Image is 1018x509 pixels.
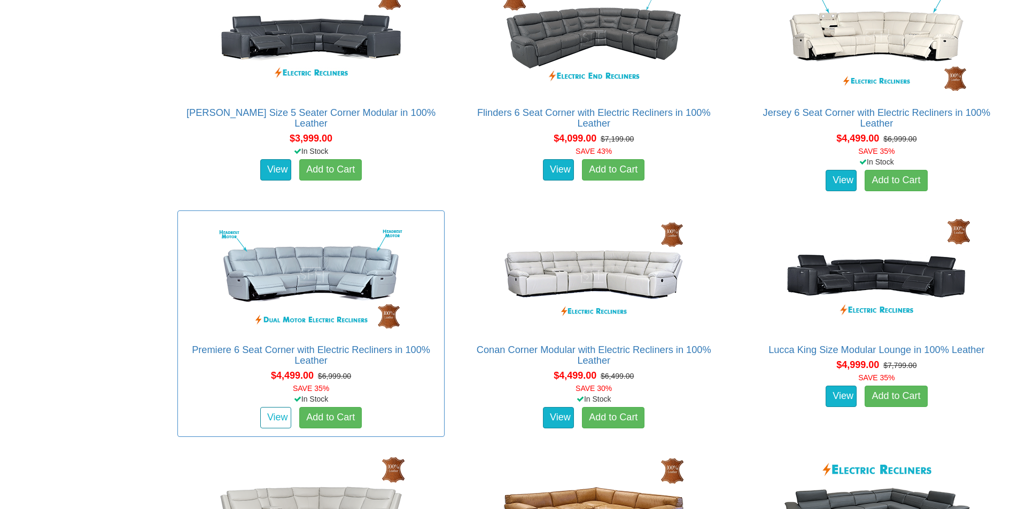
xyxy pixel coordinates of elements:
[858,147,895,155] font: SAVE 35%
[883,135,916,143] del: $6,999.00
[582,159,644,181] a: Add to Cart
[826,386,857,407] a: View
[858,373,895,382] font: SAVE 35%
[293,384,329,393] font: SAVE 35%
[543,407,574,428] a: View
[763,107,991,129] a: Jersey 6 Seat Corner with Electric Recliners in 100% Leather
[768,344,984,355] a: Lucca King Size Modular Lounge in 100% Leather
[554,370,596,381] span: $4,499.00
[318,372,351,380] del: $6,999.00
[601,372,634,380] del: $6,499.00
[741,156,1012,167] div: In Stock
[883,361,916,370] del: $7,799.00
[175,146,446,156] div: In Stock
[260,159,291,181] a: View
[780,216,973,334] img: Lucca King Size Modular Lounge in 100% Leather
[582,407,644,428] a: Add to Cart
[865,170,927,191] a: Add to Cart
[554,133,596,144] span: $4,099.00
[477,344,711,366] a: Conan Corner Modular with Electric Recliners in 100% Leather
[836,133,879,144] span: $4,499.00
[215,216,407,334] img: Premiere 6 Seat Corner with Electric Recliners in 100% Leather
[576,384,612,393] font: SAVE 30%
[299,407,362,428] a: Add to Cart
[186,107,436,129] a: [PERSON_NAME] Size 5 Seater Corner Modular in 100% Leather
[576,147,612,155] font: SAVE 43%
[601,135,634,143] del: $7,199.00
[271,370,314,381] span: $4,499.00
[260,407,291,428] a: View
[826,170,857,191] a: View
[477,107,711,129] a: Flinders 6 Seat Corner with Electric Recliners in 100% Leather
[865,386,927,407] a: Add to Cart
[543,159,574,181] a: View
[192,344,430,366] a: Premiere 6 Seat Corner with Electric Recliners in 100% Leather
[175,394,446,404] div: In Stock
[459,394,729,404] div: In Stock
[836,359,879,370] span: $4,999.00
[498,216,690,334] img: Conan Corner Modular with Electric Recliners in 100% Leather
[299,159,362,181] a: Add to Cart
[290,133,332,144] span: $3,999.00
